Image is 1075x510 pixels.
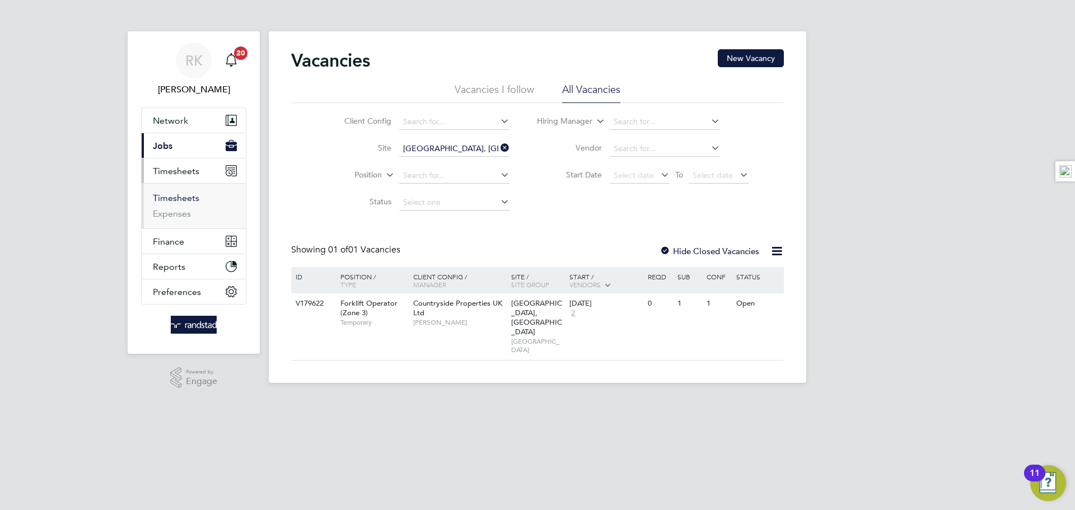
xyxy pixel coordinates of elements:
img: randstad-logo-retina.png [171,316,217,334]
span: Type [340,280,356,289]
span: RK [185,53,203,68]
div: Position / [332,267,410,294]
span: Vendors [569,280,601,289]
li: All Vacancies [562,83,620,103]
span: Site Group [511,280,549,289]
span: [PERSON_NAME] [413,318,506,327]
a: RK[PERSON_NAME] [141,43,246,96]
button: New Vacancy [718,49,784,67]
label: Client Config [327,116,391,126]
span: Forklift Operator (Zone 3) [340,298,398,317]
div: Conf [704,267,733,286]
span: Timesheets [153,166,199,176]
label: Hide Closed Vacancies [660,246,759,256]
span: 01 of [328,244,348,255]
span: Temporary [340,318,408,327]
a: Timesheets [153,193,199,203]
button: Finance [142,229,246,254]
button: Jobs [142,133,246,158]
div: ID [293,267,332,286]
span: Powered by [186,367,217,377]
label: Start Date [537,170,602,180]
li: Vacancies I follow [455,83,534,103]
button: Network [142,108,246,133]
nav: Main navigation [128,31,260,354]
div: [DATE] [569,299,642,308]
input: Select one [399,195,510,210]
span: Countryside Properties UK Ltd [413,298,502,317]
div: Sub [675,267,704,286]
div: 1 [675,293,704,314]
a: Go to home page [141,316,246,334]
span: Finance [153,236,184,247]
span: Network [153,115,188,126]
a: Expenses [153,208,191,219]
button: Open Resource Center, 11 new notifications [1030,465,1066,501]
input: Search for... [610,141,720,157]
span: Select date [693,170,733,180]
input: Search for... [399,114,510,130]
input: Search for... [399,141,510,157]
div: 0 [645,293,674,314]
div: Open [733,293,782,314]
div: 1 [704,293,733,314]
span: Reports [153,261,185,272]
input: Search for... [610,114,720,130]
div: Site / [508,267,567,294]
div: Showing [291,244,403,256]
span: Preferences [153,287,201,297]
label: Status [327,196,391,207]
span: Russell Kerley [141,83,246,96]
button: Preferences [142,279,246,304]
a: Powered byEngage [170,367,218,389]
label: Hiring Manager [528,116,592,127]
label: Site [327,143,391,153]
span: Jobs [153,141,172,151]
span: To [672,167,686,182]
div: Start / [567,267,645,295]
button: Reports [142,254,246,279]
h2: Vacancies [291,49,370,72]
div: Timesheets [142,183,246,228]
label: Position [317,170,382,181]
span: 2 [569,308,577,318]
span: 01 Vacancies [328,244,400,255]
div: V179622 [293,293,332,314]
a: 20 [220,43,242,78]
div: 11 [1030,473,1040,488]
span: Engage [186,377,217,386]
span: [GEOGRAPHIC_DATA] [511,337,564,354]
span: [GEOGRAPHIC_DATA], [GEOGRAPHIC_DATA] [511,298,562,336]
button: Timesheets [142,158,246,183]
span: 20 [234,46,247,60]
label: Vendor [537,143,602,153]
span: Manager [413,280,446,289]
div: Client Config / [410,267,508,294]
span: Select date [614,170,654,180]
div: Reqd [645,267,674,286]
input: Search for... [399,168,510,184]
div: Status [733,267,782,286]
